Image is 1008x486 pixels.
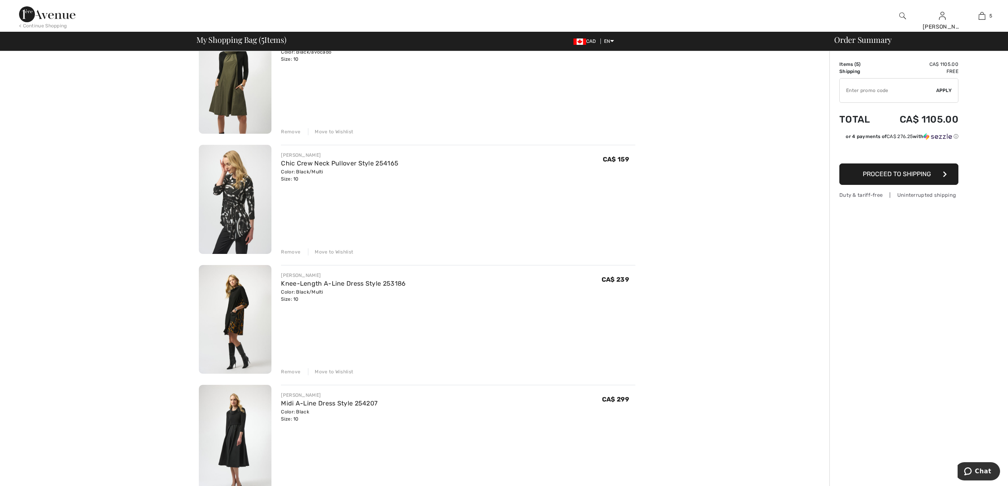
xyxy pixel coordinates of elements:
[19,6,75,22] img: 1ère Avenue
[839,143,958,161] iframe: PayPal-paypal
[887,134,913,139] span: CA$ 276.25
[573,38,586,45] img: Canadian Dollar
[939,12,946,19] a: Sign In
[863,170,931,178] span: Proceed to Shipping
[839,191,958,199] div: Duty & tariff-free | Uninterrupted shipping
[281,392,377,399] div: [PERSON_NAME]
[899,11,906,21] img: search the website
[839,68,880,75] td: Shipping
[880,61,958,68] td: CA$ 1105.00
[308,248,353,255] div: Move to Wishlist
[856,61,859,67] span: 5
[281,272,406,279] div: [PERSON_NAME]
[308,368,353,375] div: Move to Wishlist
[923,133,952,140] img: Sezzle
[839,163,958,185] button: Proceed to Shipping
[839,133,958,143] div: or 4 payments ofCA$ 276.25withSezzle Click to learn more about Sezzle
[603,156,629,163] span: CA$ 159
[281,128,300,135] div: Remove
[989,12,992,19] span: 5
[825,36,1003,44] div: Order Summary
[923,23,962,31] div: [PERSON_NAME]
[281,368,300,375] div: Remove
[281,280,406,287] a: Knee-Length A-Line Dress Style 253186
[281,159,398,167] a: Chic Crew Neck Pullover Style 254165
[880,106,958,133] td: CA$ 1105.00
[602,396,629,403] span: CA$ 299
[979,11,985,21] img: My Bag
[281,408,377,423] div: Color: Black Size: 10
[281,168,398,182] div: Color: Black/Multi Size: 10
[261,34,264,44] span: 5
[199,145,271,254] img: Chic Crew Neck Pullover Style 254165
[199,265,271,374] img: Knee-Length A-Line Dress Style 253186
[281,400,377,407] a: Midi A-Line Dress Style 254207
[19,22,67,29] div: < Continue Shopping
[199,25,271,134] img: Casual A-Line Dress Style 253067
[196,36,287,44] span: My Shopping Bag ( Items)
[962,11,1001,21] a: 5
[281,248,300,255] div: Remove
[939,11,946,21] img: My Info
[958,462,1000,482] iframe: Opens a widget where you can chat to one of our agents
[880,68,958,75] td: Free
[602,276,629,283] span: CA$ 239
[839,106,880,133] td: Total
[308,128,353,135] div: Move to Wishlist
[281,152,398,159] div: [PERSON_NAME]
[846,133,958,140] div: or 4 payments of with
[604,38,614,44] span: EN
[936,87,952,94] span: Apply
[573,38,599,44] span: CAD
[281,288,406,303] div: Color: Black/Multi Size: 10
[281,48,386,63] div: Color: Black/avocado Size: 10
[839,61,880,68] td: Items ( )
[840,79,936,102] input: Promo code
